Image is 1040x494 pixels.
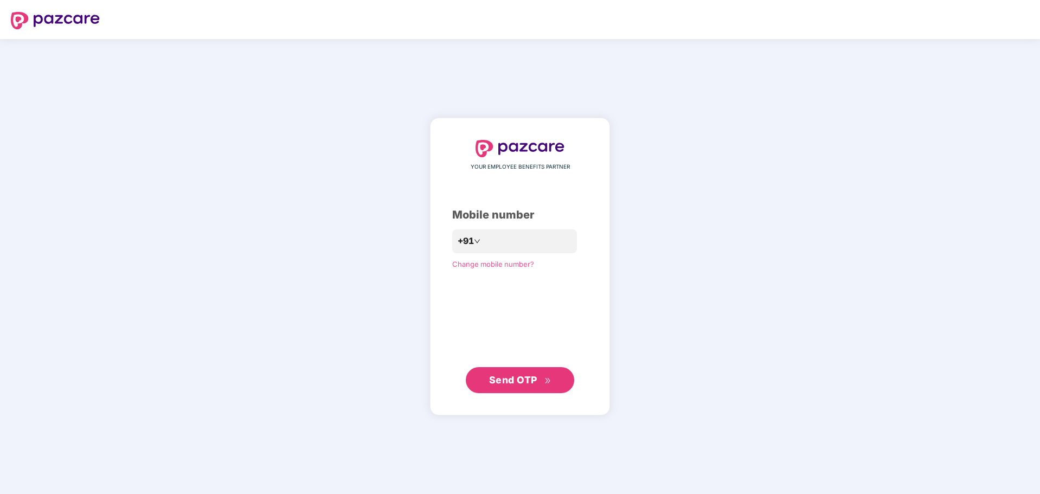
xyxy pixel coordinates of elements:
[458,234,474,248] span: +91
[476,140,564,157] img: logo
[471,163,570,171] span: YOUR EMPLOYEE BENEFITS PARTNER
[544,377,551,384] span: double-right
[489,374,537,386] span: Send OTP
[474,238,480,245] span: down
[452,260,534,268] a: Change mobile number?
[11,12,100,29] img: logo
[466,367,574,393] button: Send OTPdouble-right
[452,207,588,223] div: Mobile number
